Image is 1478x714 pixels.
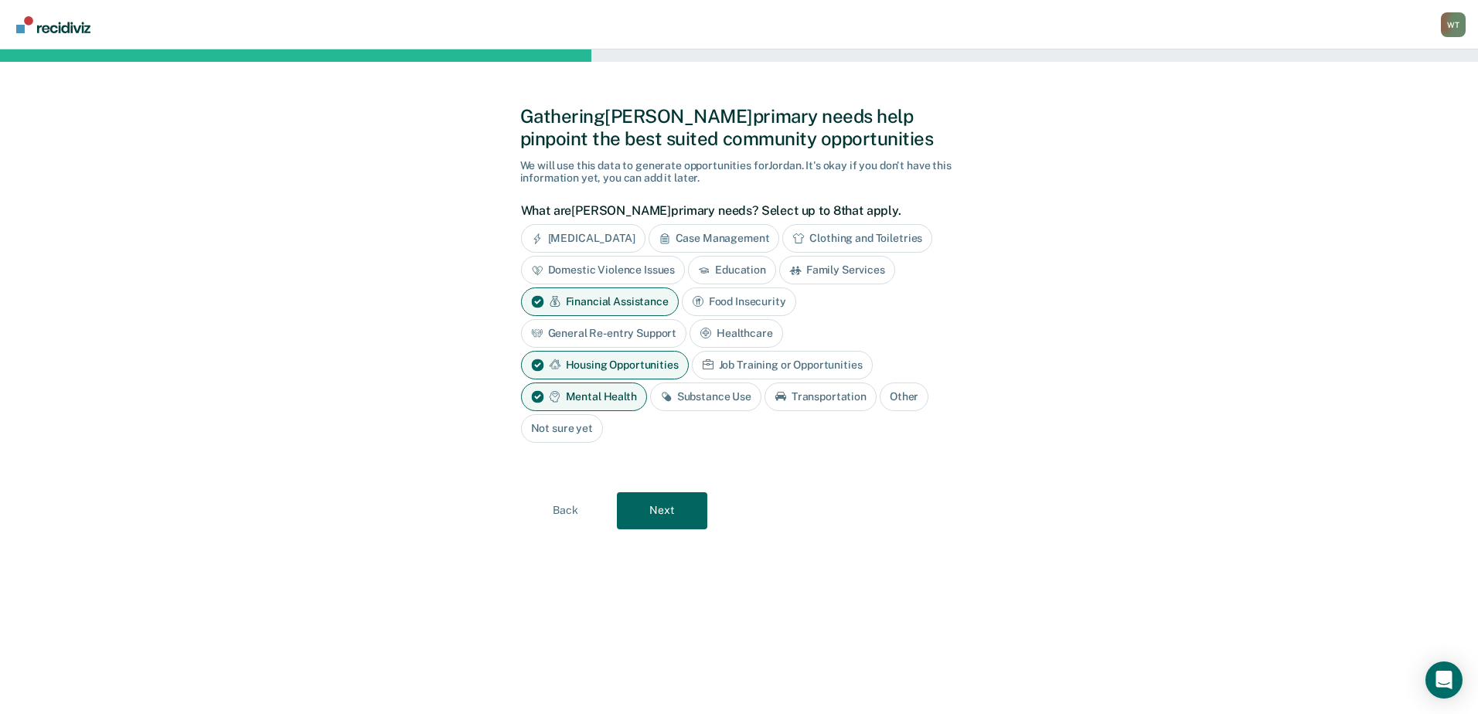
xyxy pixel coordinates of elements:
[520,492,611,529] button: Back
[880,382,928,411] div: Other
[521,224,645,253] div: [MEDICAL_DATA]
[782,224,932,253] div: Clothing and Toiletries
[521,382,647,411] div: Mental Health
[690,319,783,348] div: Healthcare
[521,256,686,284] div: Domestic Violence Issues
[779,256,895,284] div: Family Services
[521,351,689,379] div: Housing Opportunities
[650,382,761,411] div: Substance Use
[765,382,877,411] div: Transportation
[682,287,796,316] div: Food Insecurity
[617,492,707,529] button: Next
[692,351,873,379] div: Job Training or Opportunities
[520,105,959,150] div: Gathering [PERSON_NAME] primary needs help pinpoint the best suited community opportunities
[1425,661,1463,699] div: Open Intercom Messenger
[521,287,679,316] div: Financial Assistance
[521,414,603,443] div: Not sure yet
[521,203,950,218] label: What are [PERSON_NAME] primary needs? Select up to 8 that apply.
[16,16,90,33] img: Recidiviz
[521,319,687,348] div: General Re-entry Support
[520,159,959,185] div: We will use this data to generate opportunities for Jordan . It's okay if you don't have this inf...
[649,224,780,253] div: Case Management
[1441,12,1466,37] button: Profile dropdown button
[1441,12,1466,37] div: W T
[688,256,776,284] div: Education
